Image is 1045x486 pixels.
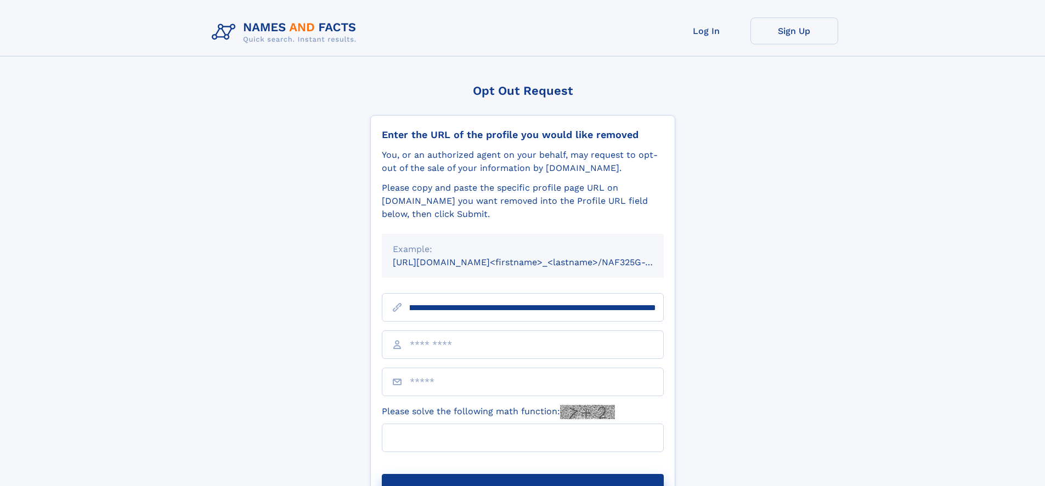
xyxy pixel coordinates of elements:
[663,18,750,44] a: Log In
[207,18,365,47] img: Logo Names and Facts
[382,181,664,221] div: Please copy and paste the specific profile page URL on [DOMAIN_NAME] you want removed into the Pr...
[382,405,615,419] label: Please solve the following math function:
[382,148,664,175] div: You, or an authorized agent on your behalf, may request to opt-out of the sale of your informatio...
[370,84,675,98] div: Opt Out Request
[382,129,664,141] div: Enter the URL of the profile you would like removed
[393,257,685,267] small: [URL][DOMAIN_NAME]<firstname>_<lastname>/NAF325G-xxxxxxxx
[750,18,838,44] a: Sign Up
[393,243,653,256] div: Example:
